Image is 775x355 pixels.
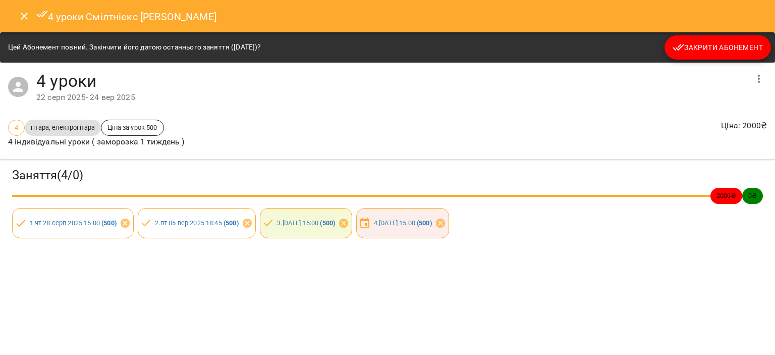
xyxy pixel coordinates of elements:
[155,219,238,227] a: 2.пт 05 вер 2025 18:45 (500)
[12,4,36,28] button: Close
[138,208,256,238] div: 2.пт 05 вер 2025 18:45 (500)
[25,123,101,132] span: гітара, електрогітара
[417,219,432,227] b: ( 500 )
[710,191,742,200] span: 2000 ₴
[721,120,767,132] p: Ціна : 2000 ₴
[101,219,117,227] b: ( 500 )
[224,219,239,227] b: ( 500 )
[9,123,24,132] span: 4
[320,219,335,227] b: ( 500 )
[36,71,747,91] h4: 4 уроки
[8,136,185,148] p: 4 індивідуальні уроки ( заморозка 1 тиждень )
[36,8,216,25] h6: 4 уроки Смілтнієкс [PERSON_NAME]
[356,208,449,238] div: 4.[DATE] 15:00 (500)
[260,208,353,238] div: 3.[DATE] 15:00 (500)
[12,168,763,183] h3: Заняття ( 4 / 0 )
[8,38,261,57] div: Цей Абонемент повний. Закінчити його датою останнього заняття ([DATE])?
[36,91,747,104] div: 22 серп 2025 - 24 вер 2025
[101,123,163,132] span: Ціна за урок 500
[12,208,134,238] div: 1.чт 28 серп 2025 15:00 (500)
[277,219,335,227] a: 3.[DATE] 15:00 (500)
[374,219,432,227] a: 4.[DATE] 15:00 (500)
[673,41,763,54] span: Закрити Абонемент
[742,191,763,200] span: 0 ₴
[30,219,117,227] a: 1.чт 28 серп 2025 15:00 (500)
[665,35,771,60] button: Закрити Абонемент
